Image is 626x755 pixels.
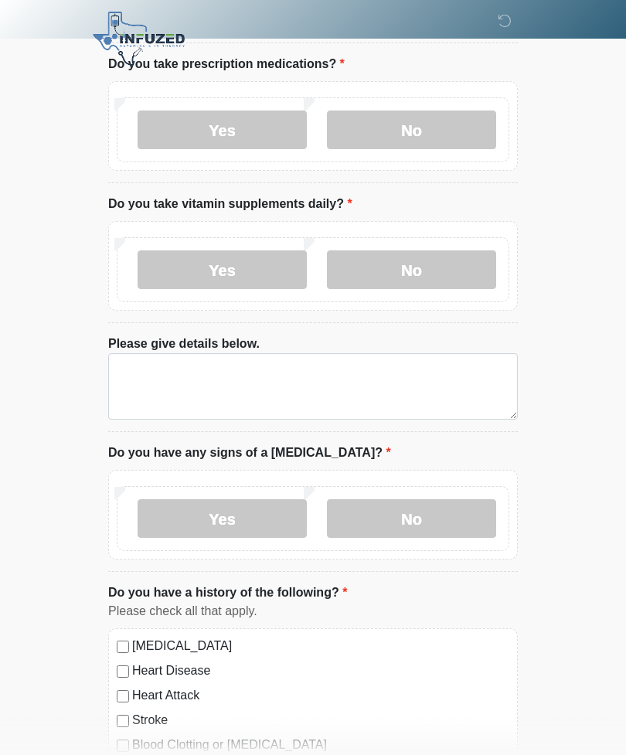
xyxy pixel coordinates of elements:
input: Stroke [117,715,129,727]
label: Heart Disease [132,661,509,680]
input: Heart Attack [117,690,129,702]
label: Do you have a history of the following? [108,583,347,602]
label: No [327,111,496,149]
label: Do you take vitamin supplements daily? [108,195,352,213]
label: No [327,499,496,538]
label: Yes [138,499,307,538]
label: Yes [138,111,307,149]
label: Please give details below. [108,335,260,353]
label: Stroke [132,711,509,729]
label: Blood Clotting or [MEDICAL_DATA] [132,736,509,754]
label: Yes [138,250,307,289]
input: [MEDICAL_DATA] [117,641,129,653]
label: [MEDICAL_DATA] [132,637,509,655]
label: Do you have any signs of a [MEDICAL_DATA]? [108,444,391,462]
label: No [327,250,496,289]
input: Blood Clotting or [MEDICAL_DATA] [117,740,129,752]
label: Heart Attack [132,686,509,705]
div: Please check all that apply. [108,602,518,621]
img: Infuzed IV Therapy Logo [93,12,185,66]
input: Heart Disease [117,665,129,678]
